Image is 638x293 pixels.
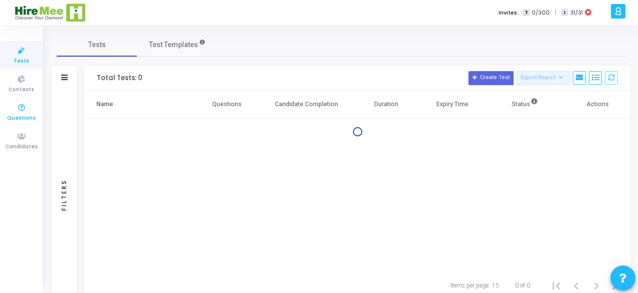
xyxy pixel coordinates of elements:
[84,91,194,119] th: Name
[194,91,260,119] th: Questions
[260,91,353,119] th: Candidate Completion
[353,91,419,119] th: Duration
[515,281,530,290] div: 0 of 0
[6,143,38,151] span: Candidates
[570,9,583,17] span: 31/31
[485,91,564,119] th: Status
[14,3,87,23] img: logo
[555,7,556,18] span: |
[9,86,34,94] span: Contests
[60,140,69,250] div: Filters
[523,9,529,17] span: T
[14,57,29,66] span: Tests
[88,40,106,50] span: Tests
[492,281,499,290] div: 15
[561,9,568,17] span: I
[468,71,514,85] button: Create Test
[517,71,570,85] button: Export Report
[97,74,142,82] div: Total Tests: 0
[149,40,198,50] span: Test Templates
[450,281,490,290] div: Items per page:
[499,9,519,17] label: Invites:
[7,114,36,123] span: Questions
[419,91,486,119] th: Expiry Time
[564,91,630,119] th: Actions
[532,9,550,17] span: 0/300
